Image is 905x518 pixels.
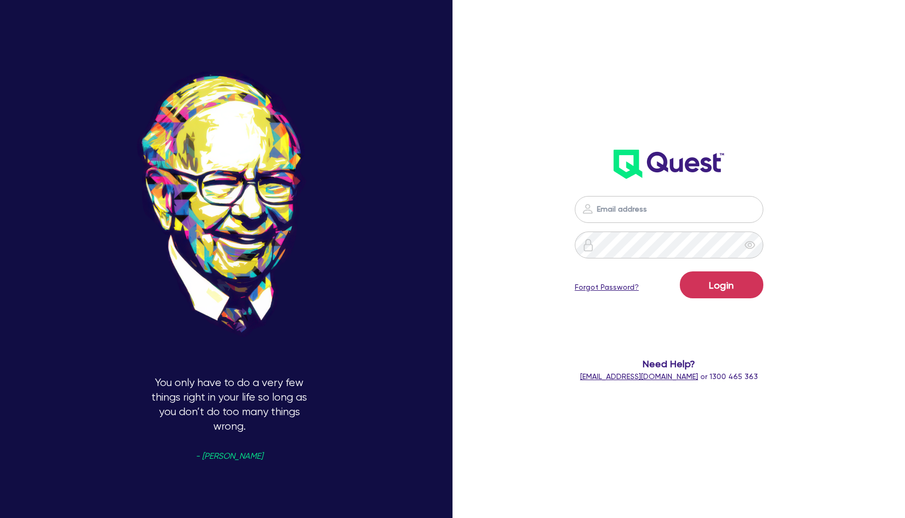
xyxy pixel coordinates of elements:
a: [EMAIL_ADDRESS][DOMAIN_NAME] [580,372,698,381]
img: icon-password [582,239,595,251]
a: Forgot Password? [575,282,639,293]
span: Need Help? [550,356,788,371]
button: Login [680,271,763,298]
span: - [PERSON_NAME] [196,452,263,460]
img: icon-password [581,202,594,215]
span: eye [744,240,755,250]
input: Email address [575,196,763,223]
span: or 1300 465 363 [580,372,758,381]
img: wH2k97JdezQIQAAAABJRU5ErkJggg== [614,150,724,179]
